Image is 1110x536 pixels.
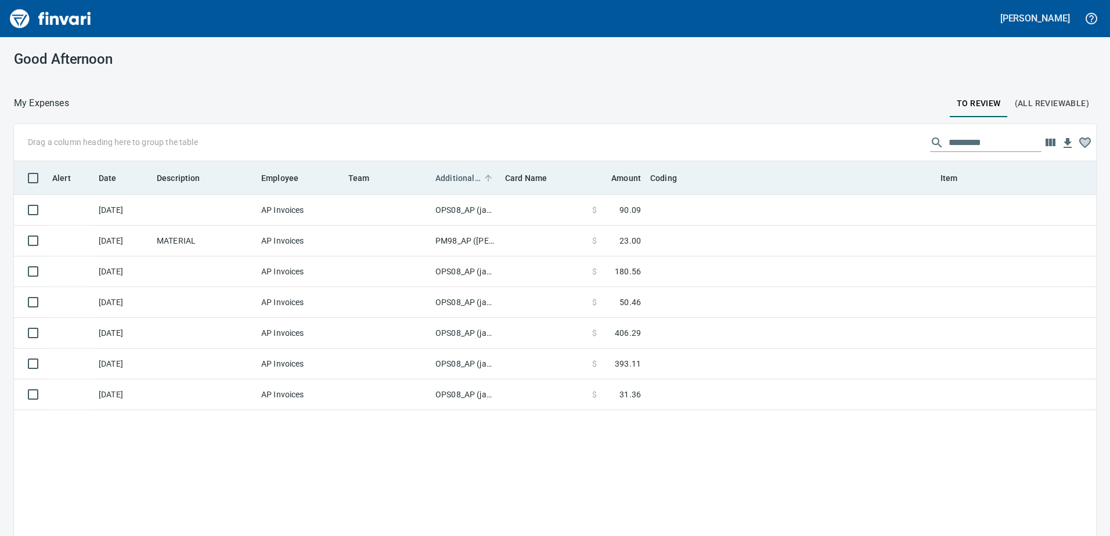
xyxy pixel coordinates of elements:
span: 31.36 [619,389,641,400]
span: Card Name [505,171,562,185]
span: Coding [650,171,677,185]
span: Description [157,171,200,185]
td: [DATE] [94,287,152,318]
span: $ [592,327,597,339]
span: To Review [957,96,1001,111]
button: [PERSON_NAME] [997,9,1073,27]
span: $ [592,266,597,277]
td: OPS08_AP (janettep, samr) [431,349,500,379]
span: Item [940,171,973,185]
td: AP Invoices [257,256,344,287]
span: $ [592,204,597,216]
span: Alert [52,171,86,185]
td: AP Invoices [257,226,344,256]
span: Alert [52,171,71,185]
span: (All Reviewable) [1015,96,1089,111]
h5: [PERSON_NAME] [1000,12,1070,24]
span: Team [348,171,385,185]
button: Download Table [1059,135,1076,152]
span: Additional Reviewer [435,171,496,185]
td: AP Invoices [257,379,344,410]
td: AP Invoices [257,318,344,349]
td: [DATE] [94,195,152,226]
span: 406.29 [615,327,641,339]
span: Amount [596,171,641,185]
span: Additional Reviewer [435,171,481,185]
span: Date [99,171,132,185]
span: $ [592,389,597,400]
td: PM98_AP ([PERSON_NAME], [PERSON_NAME]) [431,226,500,256]
span: $ [592,235,597,247]
span: Employee [261,171,298,185]
td: OPS08_AP (janettep, samr) [431,195,500,226]
span: 90.09 [619,204,641,216]
span: Description [157,171,215,185]
button: Choose columns to display [1041,134,1059,151]
td: AP Invoices [257,287,344,318]
span: $ [592,358,597,370]
span: 180.56 [615,266,641,277]
td: OPS08_AP (janettep, samr) [431,318,500,349]
span: 393.11 [615,358,641,370]
td: OPS08_AP (janettep, samr) [431,256,500,287]
p: Drag a column heading here to group the table [28,136,198,148]
span: Item [940,171,958,185]
td: AP Invoices [257,349,344,379]
span: 23.00 [619,235,641,247]
span: Employee [261,171,313,185]
span: Card Name [505,171,547,185]
span: $ [592,296,597,308]
span: 50.46 [619,296,641,308]
span: Date [99,171,117,185]
td: OPS08_AP (janettep, samr) [431,287,500,318]
span: Coding [650,171,692,185]
td: [DATE] [94,379,152,410]
td: [DATE] [94,318,152,349]
button: Column choices favorited. Click to reset to default [1076,134,1094,151]
img: Finvari [7,5,94,32]
td: [DATE] [94,349,152,379]
h3: Good Afternoon [14,51,356,67]
p: My Expenses [14,96,69,110]
td: [DATE] [94,256,152,287]
nav: breadcrumb [14,96,69,110]
span: Team [348,171,370,185]
span: Amount [611,171,641,185]
td: [DATE] [94,226,152,256]
td: OPS08_AP (janettep, samr) [431,379,500,410]
td: AP Invoices [257,195,344,226]
td: MATERIAL [152,226,257,256]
